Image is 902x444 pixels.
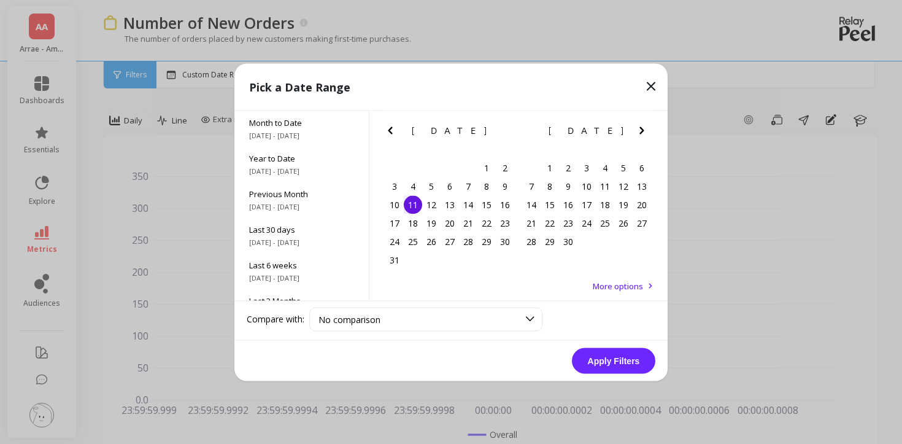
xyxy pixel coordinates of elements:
div: Choose Tuesday, September 23rd, 2025 [559,214,577,232]
div: Choose Thursday, September 4th, 2025 [596,158,614,177]
div: Choose Wednesday, August 6th, 2025 [441,177,459,195]
button: Previous Month [520,123,539,142]
div: Choose Monday, September 8th, 2025 [541,177,559,195]
div: Choose Saturday, August 9th, 2025 [496,177,514,195]
span: [DATE] - [DATE] [249,237,354,247]
button: Previous Month [383,123,403,142]
label: Compare with: [247,313,304,325]
span: Month to Date [249,117,354,128]
div: Choose Sunday, September 7th, 2025 [522,177,541,195]
div: Choose Friday, September 26th, 2025 [614,214,633,232]
div: Choose Friday, September 5th, 2025 [614,158,633,177]
div: Choose Wednesday, September 3rd, 2025 [577,158,596,177]
div: Choose Thursday, September 18th, 2025 [596,195,614,214]
div: Choose Tuesday, September 2nd, 2025 [559,158,577,177]
div: Choose Sunday, August 10th, 2025 [385,195,404,214]
div: Choose Friday, August 8th, 2025 [477,177,496,195]
div: Choose Monday, September 15th, 2025 [541,195,559,214]
span: Last 3 Months [249,295,354,306]
div: Choose Friday, August 29th, 2025 [477,232,496,251]
div: Choose Tuesday, August 12th, 2025 [422,195,441,214]
div: Choose Friday, August 15th, 2025 [477,195,496,214]
span: Last 6 weeks [249,259,354,270]
div: Choose Monday, August 25th, 2025 [404,232,422,251]
div: Choose Thursday, September 11th, 2025 [596,177,614,195]
div: Choose Friday, September 19th, 2025 [614,195,633,214]
div: Choose Wednesday, August 20th, 2025 [441,214,459,232]
div: Choose Sunday, August 17th, 2025 [385,214,404,232]
div: Choose Friday, August 1st, 2025 [477,158,496,177]
span: Last 30 days [249,224,354,235]
div: Choose Tuesday, August 5th, 2025 [422,177,441,195]
span: [DATE] - [DATE] [249,201,354,211]
div: Choose Saturday, August 30th, 2025 [496,232,514,251]
span: [DATE] - [DATE] [249,166,354,176]
div: Choose Wednesday, August 13th, 2025 [441,195,459,214]
div: Choose Tuesday, September 16th, 2025 [559,195,577,214]
div: Choose Sunday, August 31st, 2025 [385,251,404,269]
div: Choose Monday, August 4th, 2025 [404,177,422,195]
div: Choose Saturday, September 27th, 2025 [633,214,651,232]
span: No comparison [318,313,380,325]
div: Choose Saturday, August 2nd, 2025 [496,158,514,177]
div: Choose Friday, September 12th, 2025 [614,177,633,195]
div: Choose Monday, September 1st, 2025 [541,158,559,177]
span: [DATE] - [DATE] [249,130,354,140]
div: month 2025-09 [522,158,651,251]
div: Choose Thursday, September 25th, 2025 [596,214,614,232]
div: Choose Saturday, September 20th, 2025 [633,195,651,214]
div: Choose Wednesday, September 24th, 2025 [577,214,596,232]
div: Choose Sunday, September 21st, 2025 [522,214,541,232]
div: Choose Wednesday, September 10th, 2025 [577,177,596,195]
div: Choose Thursday, August 28th, 2025 [459,232,477,251]
div: Choose Tuesday, September 9th, 2025 [559,177,577,195]
span: [DATE] [412,125,488,135]
div: Choose Thursday, August 14th, 2025 [459,195,477,214]
span: Year to Date [249,152,354,163]
div: month 2025-08 [385,158,514,269]
div: Choose Friday, August 22nd, 2025 [477,214,496,232]
button: Next Month [634,123,654,142]
span: More options [593,280,643,291]
div: Choose Saturday, August 16th, 2025 [496,195,514,214]
span: [DATE] - [DATE] [249,273,354,282]
div: Choose Tuesday, September 30th, 2025 [559,232,577,251]
span: [DATE] [549,125,625,135]
div: Choose Wednesday, September 17th, 2025 [577,195,596,214]
div: Choose Saturday, September 13th, 2025 [633,177,651,195]
button: Next Month [498,123,517,142]
button: Apply Filters [572,348,655,373]
p: Pick a Date Range [249,78,350,95]
div: Choose Thursday, August 7th, 2025 [459,177,477,195]
div: Choose Sunday, September 28th, 2025 [522,232,541,251]
div: Choose Monday, September 29th, 2025 [541,232,559,251]
div: Choose Sunday, August 24th, 2025 [385,232,404,251]
div: Choose Monday, August 11th, 2025 [404,195,422,214]
div: Choose Monday, September 22nd, 2025 [541,214,559,232]
div: Choose Monday, August 18th, 2025 [404,214,422,232]
div: Choose Saturday, September 6th, 2025 [633,158,651,177]
div: Choose Saturday, August 23rd, 2025 [496,214,514,232]
span: Previous Month [249,188,354,199]
div: Choose Tuesday, August 26th, 2025 [422,232,441,251]
div: Choose Tuesday, August 19th, 2025 [422,214,441,232]
div: Choose Sunday, August 3rd, 2025 [385,177,404,195]
div: Choose Wednesday, August 27th, 2025 [441,232,459,251]
div: Choose Thursday, August 21st, 2025 [459,214,477,232]
div: Choose Sunday, September 14th, 2025 [522,195,541,214]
